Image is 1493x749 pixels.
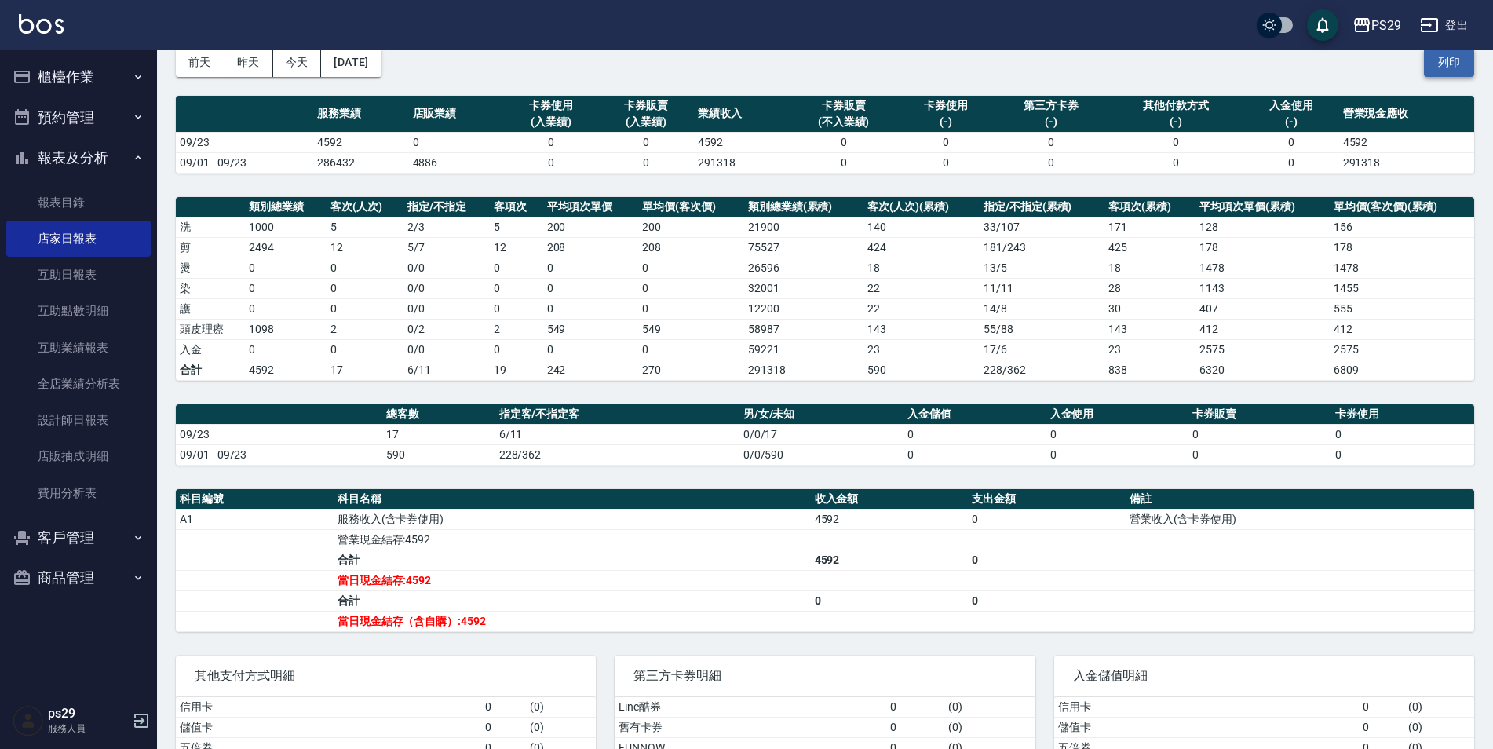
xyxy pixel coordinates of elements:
[980,278,1104,298] td: 11 / 11
[993,132,1108,152] td: 0
[403,278,490,298] td: 0 / 0
[1331,444,1474,465] td: 0
[863,298,979,319] td: 22
[195,668,577,684] span: 其他支付方式明細
[1414,11,1474,40] button: 登出
[490,339,542,360] td: 0
[863,339,979,360] td: 23
[968,509,1126,529] td: 0
[789,132,898,152] td: 0
[176,339,245,360] td: 入金
[490,278,542,298] td: 0
[176,132,313,152] td: 09/23
[543,339,639,360] td: 0
[245,217,327,237] td: 1000
[1330,197,1474,217] th: 單均價(客次價)(累積)
[1104,258,1195,278] td: 18
[1195,217,1330,237] td: 128
[327,197,403,217] th: 客次(人次)
[1104,298,1195,319] td: 30
[980,197,1104,217] th: 指定/不指定(累積)
[403,197,490,217] th: 指定/不指定
[6,557,151,598] button: 商品管理
[543,319,639,339] td: 549
[863,237,979,258] td: 424
[176,489,1474,632] table: a dense table
[409,132,504,152] td: 0
[744,258,864,278] td: 26596
[403,298,490,319] td: 0 / 0
[980,237,1104,258] td: 181 / 243
[6,257,151,293] a: 互助日報表
[327,278,403,298] td: 0
[6,293,151,329] a: 互助點數明細
[176,152,313,173] td: 09/01 - 09/23
[1359,717,1404,737] td: 0
[744,278,864,298] td: 32001
[6,438,151,474] a: 店販抽成明細
[1104,217,1195,237] td: 171
[6,97,151,138] button: 預約管理
[793,114,894,130] div: (不入業績)
[744,298,864,319] td: 12200
[176,217,245,237] td: 洗
[6,330,151,366] a: 互助業績報表
[273,48,322,77] button: 今天
[898,132,993,152] td: 0
[1046,404,1189,425] th: 入金使用
[176,278,245,298] td: 染
[993,152,1108,173] td: 0
[403,258,490,278] td: 0 / 0
[490,258,542,278] td: 0
[968,489,1126,510] th: 支出金額
[481,697,526,718] td: 0
[638,298,744,319] td: 0
[903,404,1046,425] th: 入金儲值
[176,509,334,529] td: A1
[1371,16,1401,35] div: PS29
[403,237,490,258] td: 5 / 7
[19,14,64,34] img: Logo
[638,339,744,360] td: 0
[1188,424,1331,444] td: 0
[508,97,595,114] div: 卡券使用
[382,404,495,425] th: 總客數
[1330,360,1474,380] td: 6809
[6,221,151,257] a: 店家日報表
[903,424,1046,444] td: 0
[638,217,744,237] td: 200
[6,137,151,178] button: 報表及分析
[1195,197,1330,217] th: 平均項次單價(累積)
[968,550,1126,570] td: 0
[176,424,382,444] td: 09/23
[1126,489,1474,510] th: 備註
[1188,404,1331,425] th: 卡券販賣
[327,298,403,319] td: 0
[327,319,403,339] td: 2
[327,258,403,278] td: 0
[313,96,408,133] th: 服務業績
[403,360,490,380] td: 6/11
[1188,444,1331,465] td: 0
[334,611,811,631] td: 當日現金結存（含自購）:4592
[334,590,811,611] td: 合計
[811,550,969,570] td: 4592
[403,339,490,360] td: 0 / 0
[245,298,327,319] td: 0
[980,319,1104,339] td: 55 / 88
[176,444,382,465] td: 09/01 - 09/23
[6,185,151,221] a: 報表目錄
[526,717,596,737] td: ( 0 )
[633,668,1016,684] span: 第三方卡券明細
[903,444,1046,465] td: 0
[1330,258,1474,278] td: 1478
[313,152,408,173] td: 286432
[694,132,789,152] td: 4592
[863,278,979,298] td: 22
[176,237,245,258] td: 剪
[1330,237,1474,258] td: 178
[543,258,639,278] td: 0
[327,217,403,237] td: 5
[1339,132,1474,152] td: 4592
[543,298,639,319] td: 0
